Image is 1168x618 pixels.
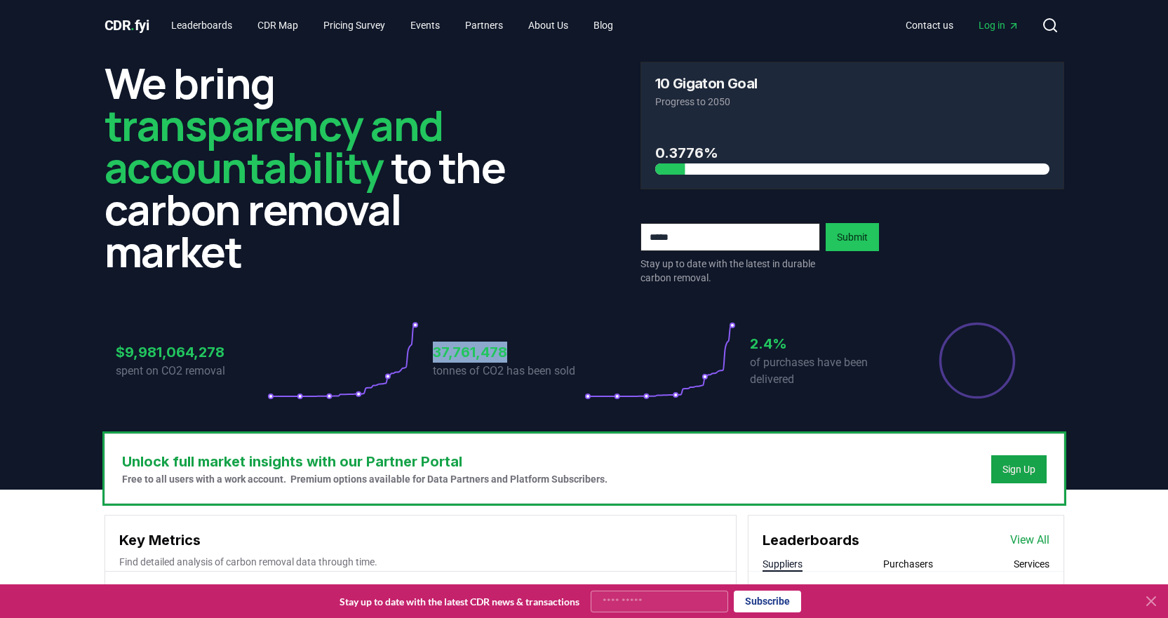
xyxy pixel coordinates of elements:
[116,342,267,363] h3: $9,981,064,278
[119,555,722,569] p: Find detailed analysis of carbon removal data through time.
[160,13,624,38] nav: Main
[763,530,859,551] h3: Leaderboards
[582,13,624,38] a: Blog
[105,62,528,272] h2: We bring to the carbon removal market
[160,13,243,38] a: Leaderboards
[655,142,1049,163] h3: 0.3776%
[967,13,1031,38] a: Log in
[1010,532,1049,549] a: View All
[246,13,309,38] a: CDR Map
[763,557,803,571] button: Suppliers
[750,333,901,354] h3: 2.4%
[312,13,396,38] a: Pricing Survey
[119,530,722,551] h3: Key Metrics
[105,17,149,34] span: CDR fyi
[454,13,514,38] a: Partners
[122,451,608,472] h3: Unlock full market insights with our Partner Portal
[399,13,451,38] a: Events
[894,13,1031,38] nav: Main
[979,18,1019,32] span: Log in
[894,13,965,38] a: Contact us
[655,95,1049,109] p: Progress to 2050
[433,342,584,363] h3: 37,761,478
[122,472,608,486] p: Free to all users with a work account. Premium options available for Data Partners and Platform S...
[1002,462,1035,476] a: Sign Up
[655,76,758,90] h3: 10 Gigaton Goal
[640,257,820,285] p: Stay up to date with the latest in durable carbon removal.
[826,223,879,251] button: Submit
[105,15,149,35] a: CDR.fyi
[750,354,901,388] p: of purchases have been delivered
[116,363,267,379] p: spent on CO2 removal
[883,557,933,571] button: Purchasers
[991,455,1047,483] button: Sign Up
[105,96,443,196] span: transparency and accountability
[938,321,1016,400] div: Percentage of sales delivered
[517,13,579,38] a: About Us
[130,17,135,34] span: .
[433,363,584,379] p: tonnes of CO2 has been sold
[1014,557,1049,571] button: Services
